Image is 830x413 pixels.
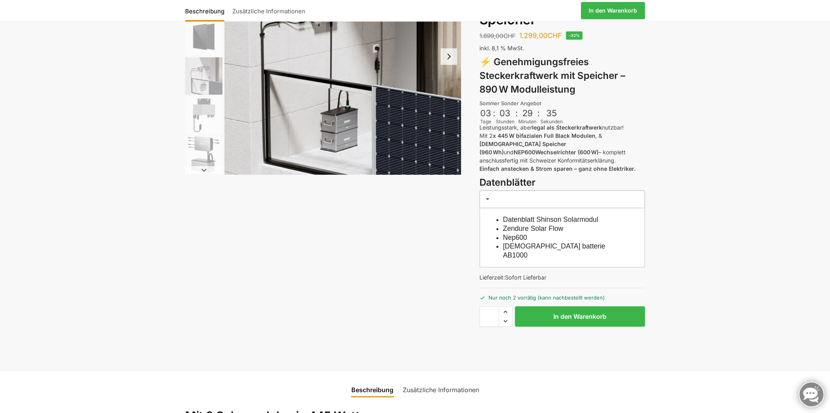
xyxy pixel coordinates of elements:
[503,32,516,40] span: CHF
[478,331,646,353] iframe: Sicherer Rahmen für schnelle Bezahlvorgänge
[441,48,457,65] button: Next slide
[540,118,563,125] div: Sekunden
[541,108,562,118] div: 35
[537,108,540,123] div: :
[505,274,546,281] span: Sofort Lieferbar
[503,225,564,232] a: Zendure Solar Flow
[398,380,484,399] a: Zusätzliche Informationen
[479,141,566,155] strong: [DEMOGRAPHIC_DATA] Speicher (960 Wh)
[480,108,491,118] div: 03
[479,55,645,96] h3: ⚡ Genehmigungsfreies Steckerkraftwerk mit Speicher – 890 W Modulleistung
[503,216,599,223] a: Datenblatt Shinson Solarmodul
[514,149,599,155] strong: NEP600Wechselrichter (600 W)
[515,306,645,327] button: In den Warenkorb
[183,95,222,135] li: 5 / 6
[479,100,645,108] div: Sommer Sonder Angebot
[493,132,595,139] strong: x 445 W bifazialen Full Black Modulen
[497,108,514,118] div: 03
[185,97,222,134] img: nep-microwechselrichter-600w
[479,165,635,172] strong: Einfach anstecken & Strom sparen – ganz ohne Elektriker.
[499,316,512,326] span: Reduce quantity
[499,307,512,317] span: Increase quantity
[515,108,518,123] div: :
[185,18,222,55] img: Maysun
[547,31,562,40] span: CHF
[518,118,536,125] div: Minuten
[503,242,605,259] a: [DEMOGRAPHIC_DATA] batterie AB1000
[519,108,536,118] div: 29
[185,1,228,20] a: Beschreibung
[503,234,527,241] a: Nep600
[581,2,645,19] a: In den Warenkorb
[496,118,514,125] div: Stunden
[479,123,645,173] p: Leistungsstark, aber nutzbar! Mit 2 , & und – komplett anschlussfertig mit Schweizer Konformitäts...
[566,31,583,40] span: -32%
[228,1,309,20] a: Zusätzliche Informationen
[183,56,222,95] li: 4 / 6
[185,166,222,174] button: Next slide
[532,124,602,131] strong: legal als Steckerkraftwerk
[519,31,562,40] bdi: 1.299,00
[479,288,645,302] p: Nur noch 2 vorrätig (kann nachbestellt werden)
[493,108,495,123] div: :
[183,17,222,56] li: 3 / 6
[479,32,516,40] bdi: 1.899,00
[185,57,222,95] img: Zendure-solar-flow-Batteriespeicher für Balkonkraftwerke
[479,118,492,125] div: Tage
[479,45,524,51] span: inkl. 8,1 % MwSt.
[347,380,398,399] a: Beschreibung
[185,136,222,173] img: Zendure-Solaflow
[183,135,222,174] li: 6 / 6
[479,176,645,190] h3: Datenblätter
[479,306,499,327] input: Produktmenge
[479,274,546,281] span: Lieferzeit:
